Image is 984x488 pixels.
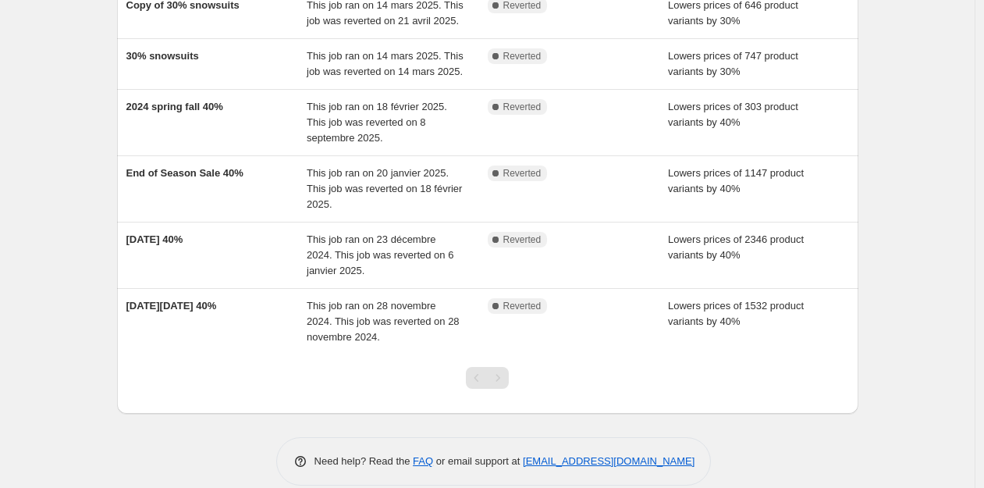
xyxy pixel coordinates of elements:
span: This job ran on 14 mars 2025. This job was reverted on 14 mars 2025. [307,50,464,77]
span: Lowers prices of 747 product variants by 30% [668,50,798,77]
span: Lowers prices of 1532 product variants by 40% [668,300,804,327]
span: Reverted [503,101,542,113]
span: This job ran on 20 janvier 2025. This job was reverted on 18 février 2025. [307,167,462,210]
span: End of Season Sale 40% [126,167,243,179]
span: 30% snowsuits [126,50,199,62]
a: [EMAIL_ADDRESS][DOMAIN_NAME] [523,455,694,467]
nav: Pagination [466,367,509,389]
span: or email support at [433,455,523,467]
span: [DATE][DATE] 40% [126,300,217,312]
span: Reverted [503,50,542,62]
span: Lowers prices of 1147 product variants by 40% [668,167,804,194]
span: Reverted [503,300,542,312]
span: 2024 spring fall 40% [126,101,223,112]
span: This job ran on 23 décembre 2024. This job was reverted on 6 janvier 2025. [307,233,453,276]
a: FAQ [413,455,433,467]
span: Reverted [503,167,542,180]
span: This job ran on 18 février 2025. This job was reverted on 8 septembre 2025. [307,101,447,144]
span: Need help? Read the [314,455,414,467]
span: [DATE] 40% [126,233,183,245]
span: Lowers prices of 2346 product variants by 40% [668,233,804,261]
span: This job ran on 28 novembre 2024. This job was reverted on 28 novembre 2024. [307,300,460,343]
span: Reverted [503,233,542,246]
span: Lowers prices of 303 product variants by 40% [668,101,798,128]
